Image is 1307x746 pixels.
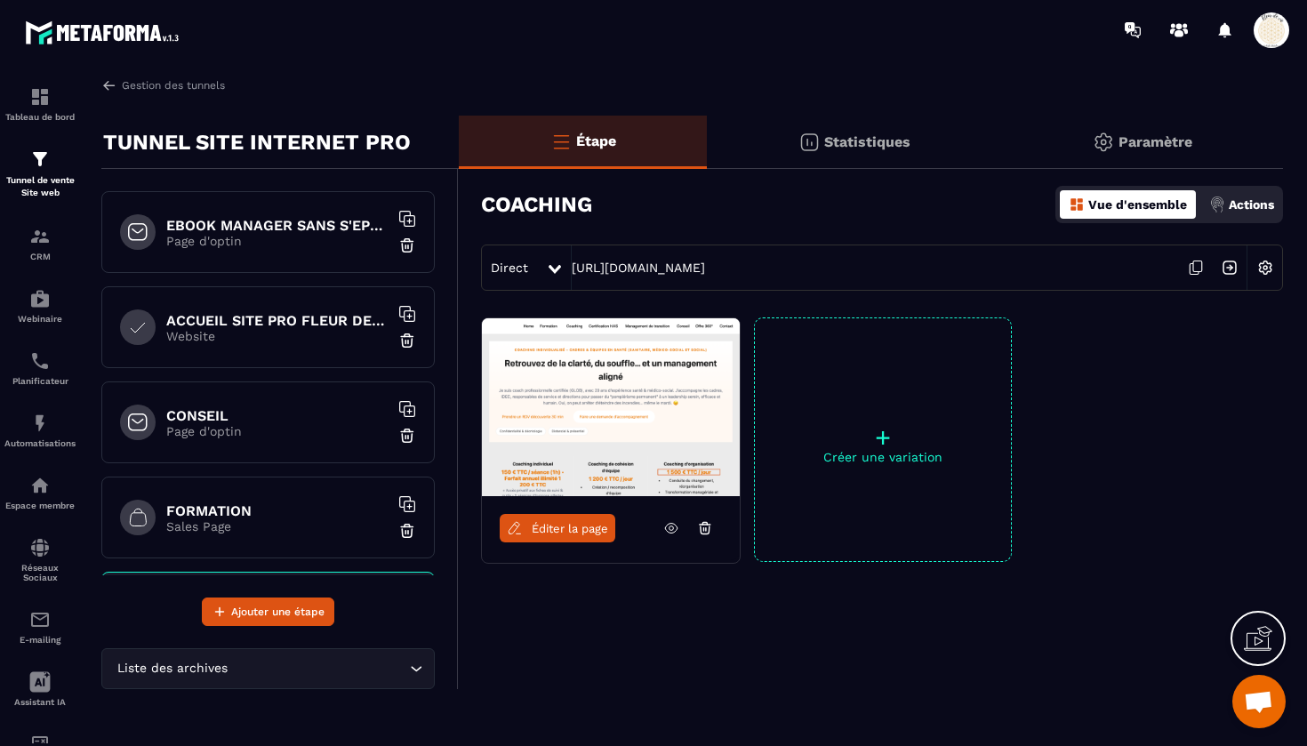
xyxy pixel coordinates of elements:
img: stats.20deebd0.svg [798,132,820,153]
img: automations [29,475,51,496]
img: setting-w.858f3a88.svg [1248,251,1282,285]
p: Statistiques [824,133,910,150]
a: emailemailE-mailing [4,596,76,658]
img: scheduler [29,350,51,372]
h6: CONSEIL [166,407,389,424]
img: formation [29,226,51,247]
input: Search for option [231,659,405,678]
p: Tableau de bord [4,112,76,122]
p: Webinaire [4,314,76,324]
p: Planificateur [4,376,76,386]
p: Vue d'ensemble [1088,197,1187,212]
img: email [29,609,51,630]
img: formation [29,148,51,170]
a: Assistant IA [4,658,76,720]
img: trash [398,427,416,445]
p: TUNNEL SITE INTERNET PRO [103,124,411,160]
p: Actions [1229,197,1274,212]
span: Ajouter une étape [231,603,325,621]
p: Étape [576,132,616,149]
a: [URL][DOMAIN_NAME] [572,261,705,275]
a: automationsautomationsWebinaire [4,275,76,337]
span: Direct [491,261,528,275]
img: automations [29,413,51,434]
h6: FORMATION [166,502,389,519]
img: logo [25,16,185,49]
a: Éditer la page [500,514,615,542]
a: automationsautomationsEspace membre [4,461,76,524]
img: automations [29,288,51,309]
img: dashboard-orange.40269519.svg [1069,197,1085,213]
p: Website [166,329,389,343]
p: + [755,425,1011,450]
img: actions.d6e523a2.png [1209,197,1225,213]
p: Paramètre [1119,133,1192,150]
p: Tunnel de vente Site web [4,174,76,199]
button: Ajouter une étape [202,598,334,626]
img: trash [398,332,416,349]
p: Assistant IA [4,697,76,707]
p: Page d'optin [166,234,389,248]
span: Liste des archives [113,659,231,678]
a: Gestion des tunnels [101,77,225,93]
p: Réseaux Sociaux [4,563,76,582]
img: arrow-next.bcc2205e.svg [1213,251,1247,285]
img: bars-o.4a397970.svg [550,131,572,152]
p: Automatisations [4,438,76,448]
h3: COACHING [481,192,592,217]
a: schedulerschedulerPlanificateur [4,337,76,399]
p: E-mailing [4,635,76,645]
img: social-network [29,537,51,558]
img: arrow [101,77,117,93]
div: Search for option [101,648,435,689]
img: formation [29,86,51,108]
p: Page d'optin [166,424,389,438]
h6: EBOOK MANAGER SANS S'EPUISER OFFERT [166,217,389,234]
p: Espace membre [4,501,76,510]
p: Sales Page [166,519,389,533]
p: Créer une variation [755,450,1011,464]
img: trash [398,522,416,540]
a: formationformationTableau de bord [4,73,76,135]
img: setting-gr.5f69749f.svg [1093,132,1114,153]
a: formationformationTunnel de vente Site web [4,135,76,213]
a: social-networksocial-networkRéseaux Sociaux [4,524,76,596]
img: trash [398,237,416,254]
div: Ouvrir le chat [1232,675,1286,728]
p: CRM [4,252,76,261]
span: Éditer la page [532,522,608,535]
a: automationsautomationsAutomatisations [4,399,76,461]
img: image [482,318,740,496]
a: formationformationCRM [4,213,76,275]
h6: ACCUEIL SITE PRO FLEUR DE VIE [166,312,389,329]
